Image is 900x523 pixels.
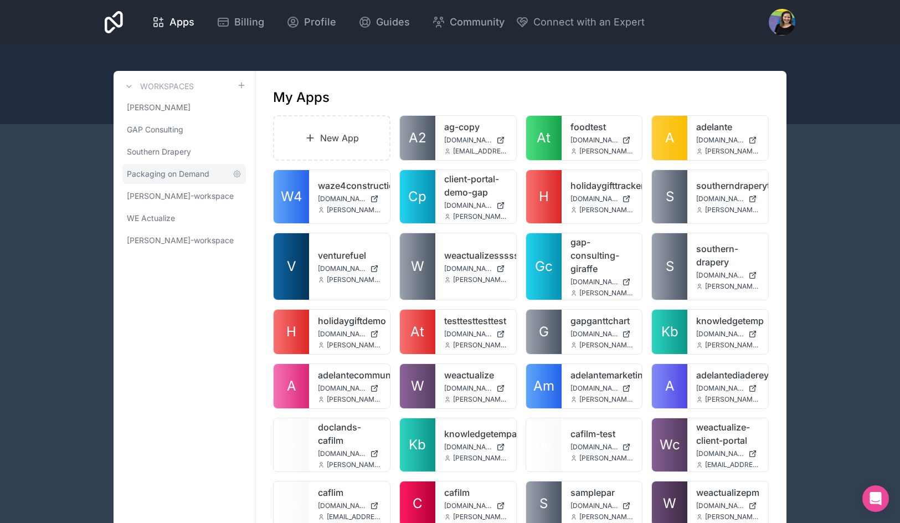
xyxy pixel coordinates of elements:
a: venturefuel [318,249,381,262]
a: Dc [526,418,562,471]
span: [PERSON_NAME][EMAIL_ADDRESS][DOMAIN_NAME] [327,460,381,469]
span: Packaging on Demand [127,168,209,180]
span: [DOMAIN_NAME] [570,384,618,393]
span: Kb [661,323,678,341]
span: [EMAIL_ADDRESS][DOMAIN_NAME] [327,512,381,521]
span: At [410,323,424,341]
span: W [411,258,424,275]
span: [DOMAIN_NAME] [696,449,744,458]
span: Profile [304,14,336,30]
a: [DOMAIN_NAME] [444,384,507,393]
span: [PERSON_NAME]-workspace [127,191,234,202]
a: [DOMAIN_NAME] [570,501,634,510]
a: southern-drapery [696,242,759,269]
a: [DOMAIN_NAME] [318,194,381,203]
a: Community [423,10,513,34]
span: V [287,258,296,275]
span: [PERSON_NAME][EMAIL_ADDRESS][DOMAIN_NAME] [579,341,634,350]
a: A [274,364,309,408]
span: [PERSON_NAME][EMAIL_ADDRESS][DOMAIN_NAME] [579,289,634,298]
span: S [539,495,548,512]
span: [DOMAIN_NAME] [444,443,492,452]
a: [DOMAIN_NAME] [318,449,381,458]
span: W [411,377,424,395]
span: [DOMAIN_NAME] [570,194,618,203]
a: testtesttesttest [444,314,507,327]
a: [DOMAIN_NAME] [696,449,759,458]
a: adelantemarketing [570,368,634,382]
a: [DOMAIN_NAME] [570,384,634,393]
span: [DOMAIN_NAME] [318,501,366,510]
a: Guides [349,10,419,34]
h1: My Apps [273,89,330,106]
a: S [652,233,687,300]
a: S [652,170,687,223]
a: ag-copy [444,120,507,134]
span: Wc [660,436,680,454]
a: Kb [652,310,687,354]
a: [DOMAIN_NAME] [318,264,381,273]
a: gap-consulting-giraffe [570,235,634,275]
span: [DOMAIN_NAME] [318,194,366,203]
a: weactualizepm [696,486,759,499]
a: gapganttchart [570,314,634,327]
span: Southern Drapery [127,146,191,157]
a: cafilm-test [570,427,634,440]
a: New App [273,115,390,161]
span: Connect with an Expert [533,14,645,30]
span: [EMAIL_ADDRESS][DOMAIN_NAME] [705,460,759,469]
span: [PERSON_NAME][EMAIL_ADDRESS][DOMAIN_NAME] [579,454,634,463]
span: Billing [234,14,264,30]
span: [PERSON_NAME][EMAIL_ADDRESS][DOMAIN_NAME] [453,395,507,404]
a: knowledgetempapp [444,427,507,440]
a: [DOMAIN_NAME] [696,271,759,280]
a: [PERSON_NAME]-workspace [122,186,246,206]
a: caflim [318,486,381,499]
a: H [526,170,562,223]
a: [DOMAIN_NAME] [318,384,381,393]
span: [PERSON_NAME][EMAIL_ADDRESS][DOMAIN_NAME] [579,395,634,404]
a: [DOMAIN_NAME] [444,201,507,210]
a: Cp [400,170,435,223]
span: A [287,377,296,395]
span: Kb [409,436,426,454]
span: [PERSON_NAME][EMAIL_ADDRESS][DOMAIN_NAME] [327,275,381,284]
span: [DOMAIN_NAME] [570,330,618,339]
a: A2 [400,116,435,160]
span: [DOMAIN_NAME] [570,501,618,510]
span: S [666,258,674,275]
a: A [652,116,687,160]
a: [DOMAIN_NAME] [570,330,634,339]
span: Cp [408,188,426,206]
a: [DOMAIN_NAME] [444,330,507,339]
a: [DOMAIN_NAME] [318,330,381,339]
a: [DOMAIN_NAME] [696,501,759,510]
a: holidaygifttracker [570,179,634,192]
a: Billing [208,10,273,34]
span: [PERSON_NAME][EMAIL_ADDRESS][DOMAIN_NAME] [705,395,759,404]
span: Gc [535,258,553,275]
a: [DOMAIN_NAME] [444,443,507,452]
span: [PERSON_NAME][EMAIL_ADDRESS][DOMAIN_NAME] [579,206,634,214]
div: Open Intercom Messenger [862,485,889,512]
span: [PERSON_NAME][EMAIL_ADDRESS][DOMAIN_NAME] [453,275,507,284]
span: [DOMAIN_NAME] [444,384,492,393]
span: Am [533,377,554,395]
a: Southern Drapery [122,142,246,162]
a: [DOMAIN_NAME] [444,501,507,510]
span: [DOMAIN_NAME] [318,264,366,273]
span: Community [450,14,505,30]
a: [DOMAIN_NAME] [696,330,759,339]
a: G [526,310,562,354]
a: [DOMAIN_NAME] [570,136,634,145]
span: [PERSON_NAME][EMAIL_ADDRESS][DOMAIN_NAME] [705,341,759,350]
a: [DOMAIN_NAME] [444,136,507,145]
a: At [400,310,435,354]
span: [EMAIL_ADDRESS][DOMAIN_NAME] [453,147,507,156]
a: weactualize [444,368,507,382]
span: [DOMAIN_NAME] [696,501,744,510]
a: holidaygiftdemo [318,314,381,327]
a: Apps [143,10,203,34]
span: [PERSON_NAME][EMAIL_ADDRESS][DOMAIN_NAME] [327,395,381,404]
span: Dc [283,436,300,454]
